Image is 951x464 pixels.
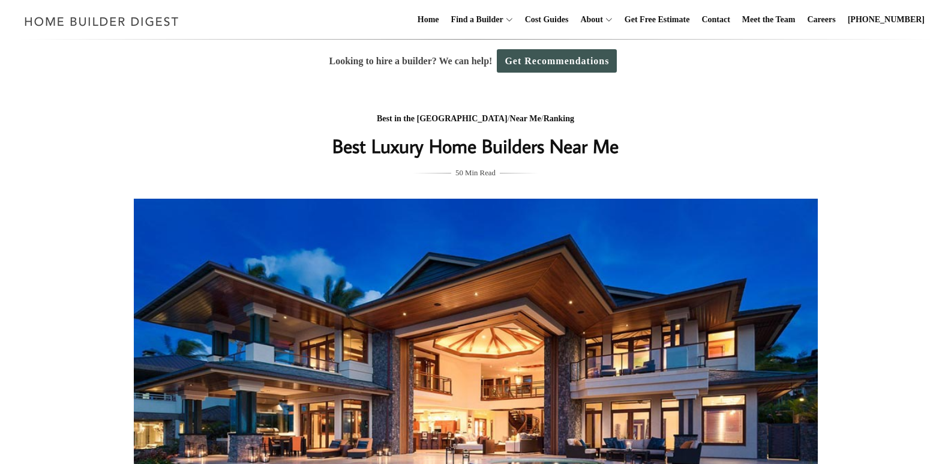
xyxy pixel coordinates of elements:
[236,112,715,127] div: / /
[377,114,508,123] a: Best in the [GEOGRAPHIC_DATA]
[620,1,695,39] a: Get Free Estimate
[575,1,602,39] a: About
[497,49,617,73] a: Get Recommendations
[446,1,503,39] a: Find a Builder
[803,1,841,39] a: Careers
[843,1,929,39] a: [PHONE_NUMBER]
[520,1,574,39] a: Cost Guides
[19,10,184,33] img: Home Builder Digest
[544,114,574,123] a: Ranking
[413,1,444,39] a: Home
[236,131,715,160] h1: Best Luxury Home Builders Near Me
[737,1,800,39] a: Meet the Team
[455,166,496,179] span: 50 Min Read
[697,1,734,39] a: Contact
[510,114,541,123] a: Near Me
